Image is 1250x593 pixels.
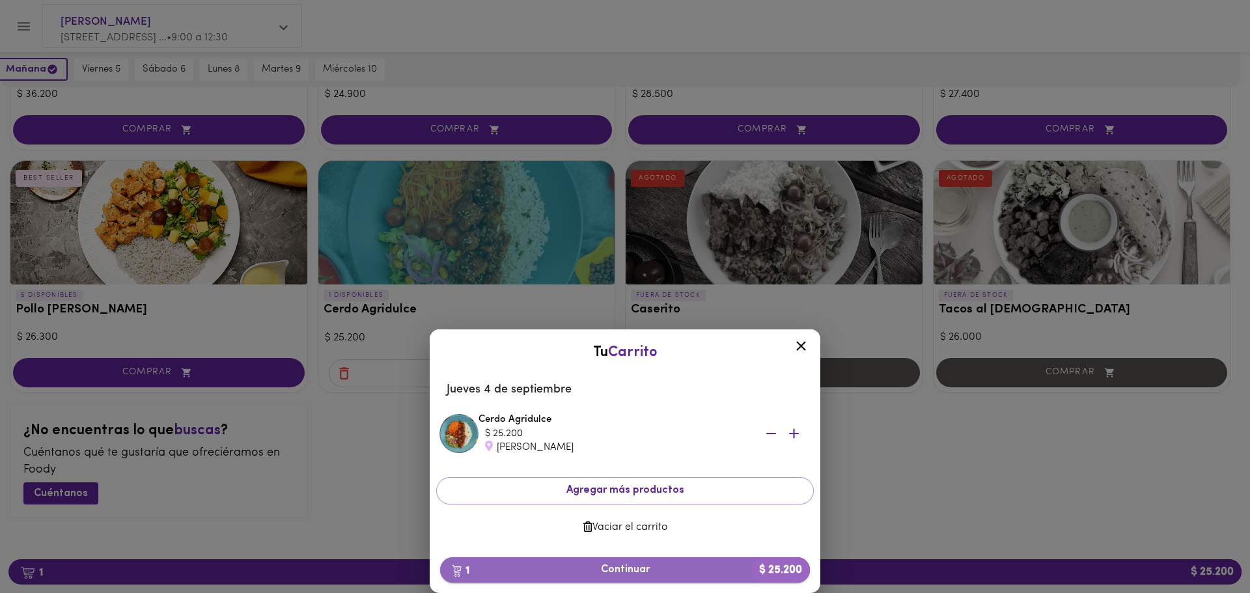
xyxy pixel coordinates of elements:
img: Cerdo Agridulce [439,414,479,453]
b: $ 25.200 [751,557,810,583]
span: Carrito [608,345,658,360]
b: 1 [444,562,477,579]
div: [PERSON_NAME] [485,441,745,454]
li: Jueves 4 de septiembre [436,374,814,406]
span: Agregar más productos [447,484,803,497]
span: Continuar [451,564,799,576]
span: Vaciar el carrito [447,521,803,534]
button: Agregar más productos [436,477,814,504]
div: Tu [443,342,807,363]
div: $ 25.200 [485,427,745,441]
button: 1Continuar$ 25.200 [440,557,810,583]
button: Vaciar el carrito [436,515,814,540]
div: Cerdo Agridulce [479,413,811,454]
img: cart.png [452,564,462,577]
iframe: Messagebird Livechat Widget [1174,517,1237,580]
